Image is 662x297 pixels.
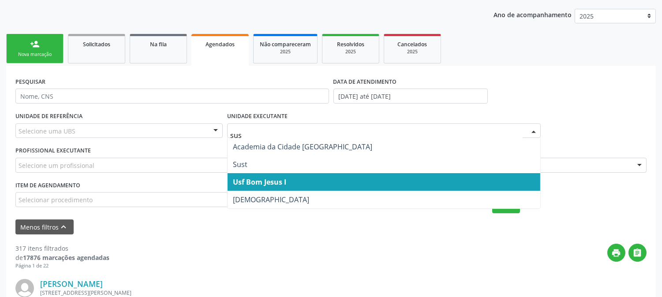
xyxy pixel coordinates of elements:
span: Agendados [206,41,235,48]
input: Selecione um intervalo [333,89,488,104]
i: keyboard_arrow_up [59,222,69,232]
label: UNIDADE EXECUTANTE [227,110,288,123]
i:  [633,248,643,258]
label: PESQUISAR [15,75,45,89]
div: 317 itens filtrados [15,244,109,253]
button: print [607,244,625,262]
label: DATA DE ATENDIMENTO [333,75,397,89]
label: PROFISSIONAL EXECUTANTE [15,144,91,158]
span: Resolvidos [337,41,364,48]
i: print [612,248,621,258]
button:  [628,244,647,262]
a: [PERSON_NAME] [40,279,103,289]
span: Sust [233,160,247,169]
span: Na fila [150,41,167,48]
label: UNIDADE DE REFERÊNCIA [15,110,82,123]
span: Não compareceram [260,41,311,48]
div: [STREET_ADDRESS][PERSON_NAME] [40,289,514,297]
span: Selecione um profissional [19,161,94,170]
div: Nova marcação [13,51,57,58]
button: Menos filtroskeyboard_arrow_up [15,219,74,235]
span: Solicitados [83,41,110,48]
span: Usf Bom Jesus I [233,177,286,187]
div: 2025 [390,48,434,55]
span: Academia da Cidade [GEOGRAPHIC_DATA] [233,142,372,152]
span: Cancelados [398,41,427,48]
div: Página 1 de 22 [15,262,109,270]
strong: 17876 marcações agendadas [23,253,109,262]
div: 2025 [329,48,373,55]
input: Nome, CNS [15,89,329,104]
span: Selecione uma UBS [19,126,75,136]
span: [DEMOGRAPHIC_DATA] [233,195,309,204]
div: 2025 [260,48,311,55]
span: Selecionar procedimento [19,195,93,204]
label: Item de agendamento [15,179,80,193]
p: Ano de acompanhamento [494,9,572,20]
input: Selecione uma unidade [230,126,523,144]
div: person_add [30,39,40,49]
div: de [15,253,109,262]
